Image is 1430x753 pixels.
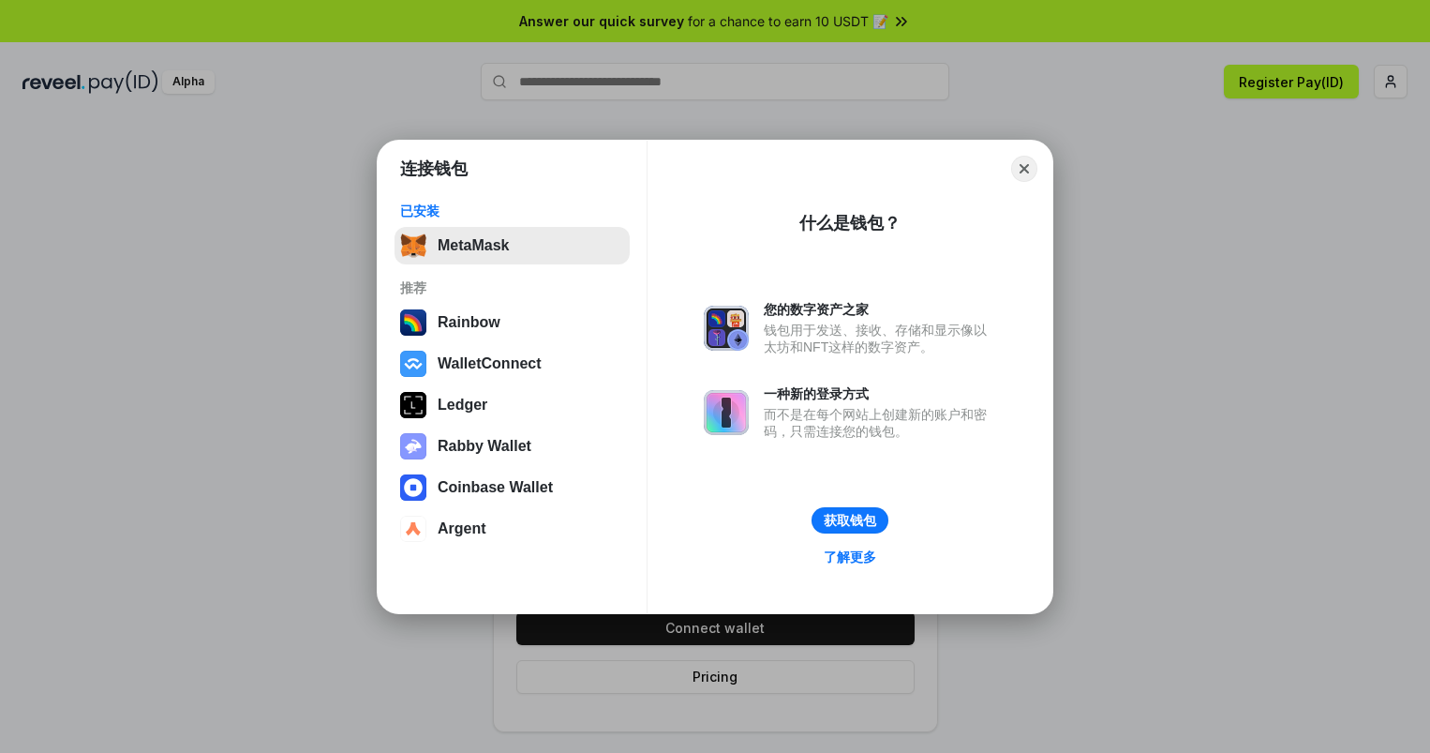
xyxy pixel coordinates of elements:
button: MetaMask [395,227,630,264]
button: Rainbow [395,304,630,341]
img: svg+xml,%3Csvg%20width%3D%2228%22%20height%3D%2228%22%20viewBox%3D%220%200%2028%2028%22%20fill%3D... [400,516,426,542]
img: svg+xml,%3Csvg%20width%3D%2228%22%20height%3D%2228%22%20viewBox%3D%220%200%2028%2028%22%20fill%3D... [400,351,426,377]
button: Ledger [395,386,630,424]
button: Argent [395,510,630,548]
div: 什么是钱包？ [799,212,901,234]
button: WalletConnect [395,345,630,383]
div: WalletConnect [438,355,542,372]
div: 而不是在每个网站上创建新的账户和密码，只需连接您的钱包。 [764,406,996,440]
img: svg+xml,%3Csvg%20width%3D%22120%22%20height%3D%22120%22%20viewBox%3D%220%200%20120%20120%22%20fil... [400,309,426,336]
img: svg+xml,%3Csvg%20xmlns%3D%22http%3A%2F%2Fwww.w3.org%2F2000%2Fsvg%22%20fill%3D%22none%22%20viewBox... [704,390,749,435]
h1: 连接钱包 [400,158,468,180]
div: Argent [438,520,486,537]
img: svg+xml,%3Csvg%20width%3D%2228%22%20height%3D%2228%22%20viewBox%3D%220%200%2028%2028%22%20fill%3D... [400,474,426,501]
div: MetaMask [438,237,509,254]
div: Rabby Wallet [438,438,531,455]
img: svg+xml,%3Csvg%20fill%3D%22none%22%20height%3D%2233%22%20viewBox%3D%220%200%2035%2033%22%20width%... [400,233,426,259]
a: 了解更多 [812,545,887,569]
div: 已安装 [400,203,624,219]
div: Coinbase Wallet [438,479,553,496]
div: 钱包用于发送、接收、存储和显示像以太坊和NFT这样的数字资产。 [764,322,996,355]
button: 获取钱包 [812,507,888,534]
img: svg+xml,%3Csvg%20xmlns%3D%22http%3A%2F%2Fwww.w3.org%2F2000%2Fsvg%22%20fill%3D%22none%22%20viewBox... [400,433,426,459]
button: Close [1011,156,1037,182]
div: 了解更多 [824,549,876,565]
div: 推荐 [400,279,624,296]
button: Rabby Wallet [395,428,630,465]
div: Ledger [438,397,487,414]
div: 获取钱包 [824,512,876,529]
div: 您的数字资产之家 [764,301,996,318]
div: 一种新的登录方式 [764,385,996,402]
img: svg+xml,%3Csvg%20xmlns%3D%22http%3A%2F%2Fwww.w3.org%2F2000%2Fsvg%22%20width%3D%2228%22%20height%3... [400,392,426,418]
img: svg+xml,%3Csvg%20xmlns%3D%22http%3A%2F%2Fwww.w3.org%2F2000%2Fsvg%22%20fill%3D%22none%22%20viewBox... [704,306,749,351]
button: Coinbase Wallet [395,469,630,506]
div: Rainbow [438,314,500,331]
